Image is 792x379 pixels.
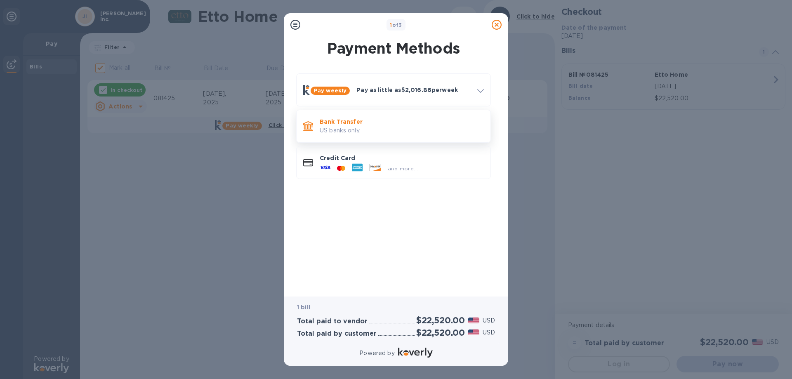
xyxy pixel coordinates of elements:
[320,126,484,135] p: US banks only.
[468,318,479,323] img: USD
[483,316,495,325] p: USD
[390,22,392,28] span: 1
[388,165,418,172] span: and more...
[297,330,377,338] h3: Total paid by customer
[416,315,465,325] h2: $22,520.00
[297,304,310,311] b: 1 bill
[468,330,479,335] img: USD
[416,327,465,338] h2: $22,520.00
[390,22,402,28] b: of 3
[320,118,484,126] p: Bank Transfer
[320,154,484,162] p: Credit Card
[314,87,346,94] b: Pay weekly
[297,318,368,325] h3: Total paid to vendor
[359,349,394,358] p: Powered by
[398,348,433,358] img: Logo
[483,328,495,337] p: USD
[356,86,471,94] p: Pay as little as $2,016.86 per week
[295,40,493,57] h1: Payment Methods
